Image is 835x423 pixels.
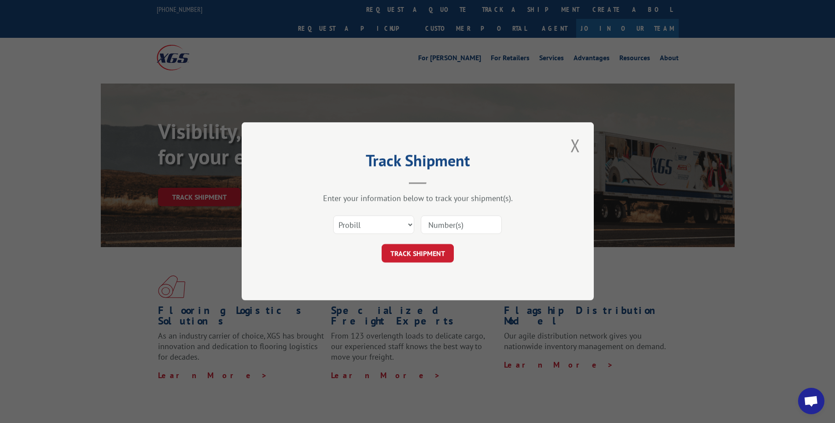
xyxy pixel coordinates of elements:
[798,388,824,414] a: Open chat
[421,216,502,234] input: Number(s)
[382,244,454,263] button: TRACK SHIPMENT
[568,133,583,157] button: Close modal
[286,193,550,204] div: Enter your information below to track your shipment(s).
[286,154,550,171] h2: Track Shipment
